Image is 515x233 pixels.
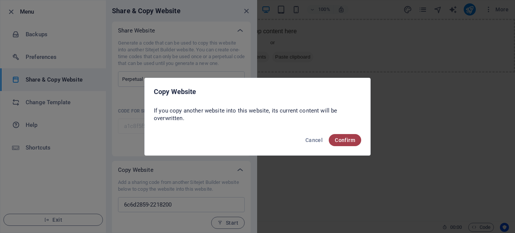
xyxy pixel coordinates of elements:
p: If you copy another website into this website, its current content will be overwritten. [154,107,361,122]
span: Paste clipboard [242,33,284,43]
button: Cancel [302,134,326,146]
span: Add elements [202,33,239,43]
button: Confirm [329,134,361,146]
h2: Copy Website [154,87,361,96]
span: Cancel [305,137,323,143]
span: Confirm [335,137,355,143]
